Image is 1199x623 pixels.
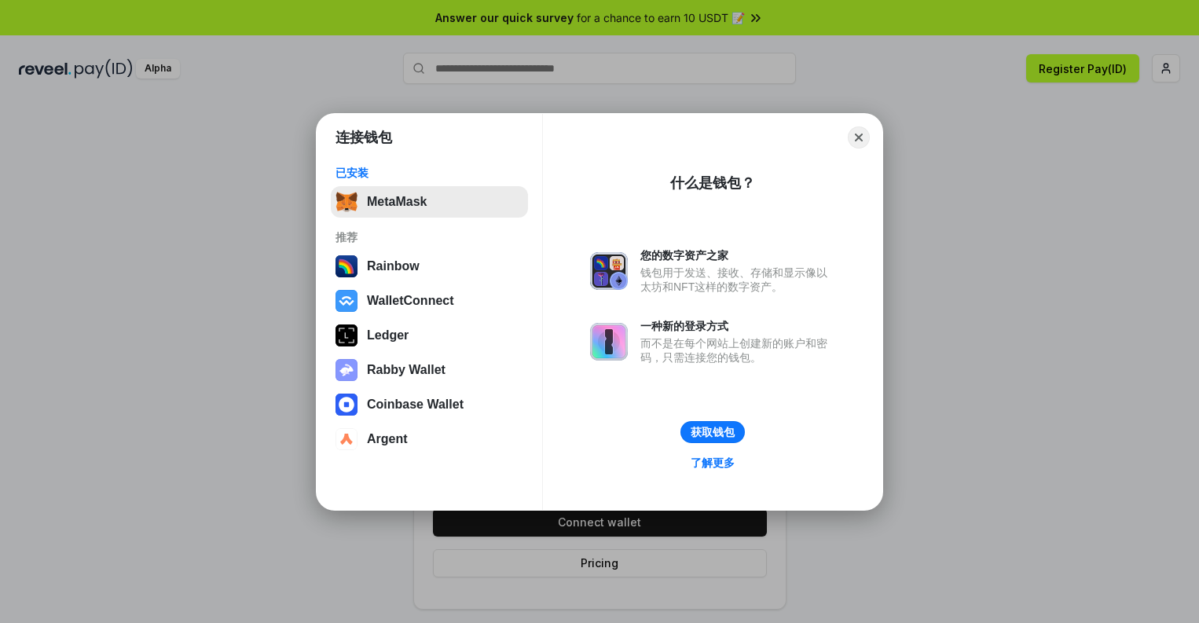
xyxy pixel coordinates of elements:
button: Ledger [331,320,528,351]
button: Rabby Wallet [331,354,528,386]
button: Coinbase Wallet [331,389,528,420]
button: Close [848,126,870,148]
button: MetaMask [331,186,528,218]
img: svg+xml,%3Csvg%20width%3D%22120%22%20height%3D%22120%22%20viewBox%3D%220%200%20120%20120%22%20fil... [335,255,357,277]
div: Rabby Wallet [367,363,445,377]
a: 了解更多 [681,453,744,473]
img: svg+xml,%3Csvg%20fill%3D%22none%22%20height%3D%2233%22%20viewBox%3D%220%200%2035%2033%22%20width%... [335,191,357,213]
img: svg+xml,%3Csvg%20xmlns%3D%22http%3A%2F%2Fwww.w3.org%2F2000%2Fsvg%22%20width%3D%2228%22%20height%3... [335,324,357,346]
div: 推荐 [335,230,523,244]
div: Ledger [367,328,409,343]
img: svg+xml,%3Csvg%20xmlns%3D%22http%3A%2F%2Fwww.w3.org%2F2000%2Fsvg%22%20fill%3D%22none%22%20viewBox... [590,323,628,361]
button: Argent [331,423,528,455]
div: MetaMask [367,195,427,209]
div: 已安装 [335,166,523,180]
div: 获取钱包 [691,425,735,439]
button: 获取钱包 [680,421,745,443]
div: 钱包用于发送、接收、存储和显示像以太坊和NFT这样的数字资产。 [640,266,835,294]
div: 了解更多 [691,456,735,470]
button: Rainbow [331,251,528,282]
div: 一种新的登录方式 [640,319,835,333]
img: svg+xml,%3Csvg%20xmlns%3D%22http%3A%2F%2Fwww.w3.org%2F2000%2Fsvg%22%20fill%3D%22none%22%20viewBox... [590,252,628,290]
button: WalletConnect [331,285,528,317]
img: svg+xml,%3Csvg%20xmlns%3D%22http%3A%2F%2Fwww.w3.org%2F2000%2Fsvg%22%20fill%3D%22none%22%20viewBox... [335,359,357,381]
div: Coinbase Wallet [367,398,464,412]
div: Rainbow [367,259,420,273]
div: 而不是在每个网站上创建新的账户和密码，只需连接您的钱包。 [640,336,835,365]
div: WalletConnect [367,294,454,308]
div: 什么是钱包？ [670,174,755,192]
div: 您的数字资产之家 [640,248,835,262]
img: svg+xml,%3Csvg%20width%3D%2228%22%20height%3D%2228%22%20viewBox%3D%220%200%2028%2028%22%20fill%3D... [335,394,357,416]
img: svg+xml,%3Csvg%20width%3D%2228%22%20height%3D%2228%22%20viewBox%3D%220%200%2028%2028%22%20fill%3D... [335,290,357,312]
img: svg+xml,%3Csvg%20width%3D%2228%22%20height%3D%2228%22%20viewBox%3D%220%200%2028%2028%22%20fill%3D... [335,428,357,450]
h1: 连接钱包 [335,128,392,147]
div: Argent [367,432,408,446]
